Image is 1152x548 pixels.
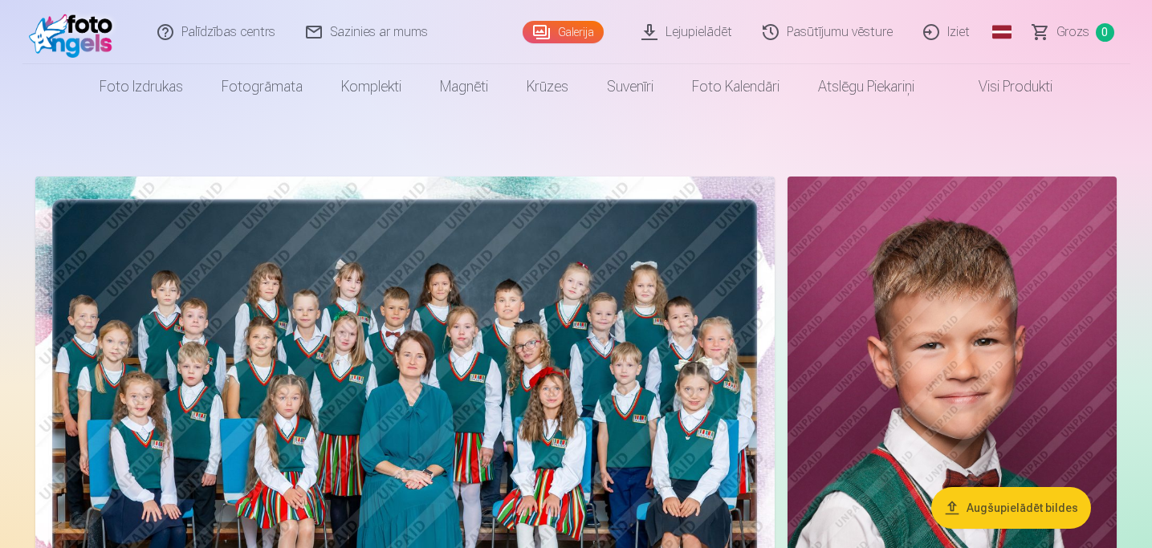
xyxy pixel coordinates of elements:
[322,64,421,109] a: Komplekti
[202,64,322,109] a: Fotogrāmata
[80,64,202,109] a: Foto izdrukas
[29,6,121,58] img: /fa1
[523,21,604,43] a: Galerija
[1096,23,1114,42] span: 0
[934,64,1072,109] a: Visi produkti
[673,64,799,109] a: Foto kalendāri
[931,487,1091,529] button: Augšupielādēt bildes
[1056,22,1089,42] span: Grozs
[507,64,588,109] a: Krūzes
[421,64,507,109] a: Magnēti
[588,64,673,109] a: Suvenīri
[799,64,934,109] a: Atslēgu piekariņi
